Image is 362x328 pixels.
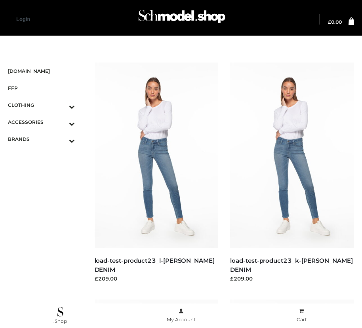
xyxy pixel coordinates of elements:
a: BRANDSToggle Submenu [8,131,75,148]
a: load-test-product23_k-[PERSON_NAME] DENIM [230,257,352,273]
button: Toggle Submenu [47,131,75,148]
a: load-test-product23_l-[PERSON_NAME] DENIM [95,257,215,273]
img: .Shop [57,307,63,317]
span: [DOMAIN_NAME] [8,66,75,76]
a: Schmodel Admin 964 [135,7,227,32]
div: £209.00 [95,275,219,282]
a: Cart [241,307,362,324]
bdi: 0.00 [328,19,342,25]
a: CLOTHINGToggle Submenu [8,97,75,114]
span: .Shop [53,318,67,324]
span: £ [328,19,331,25]
span: Cart [297,317,307,322]
div: £209.00 [230,275,354,282]
span: CLOTHING [8,100,75,110]
a: ACCESSORIESToggle Submenu [8,114,75,131]
a: FFP [8,80,75,97]
span: FFP [8,83,75,93]
a: £0.00 [328,20,342,25]
a: My Account [121,307,242,324]
a: [DOMAIN_NAME] [8,63,75,80]
span: My Account [167,317,196,322]
button: Toggle Submenu [47,97,75,114]
button: Toggle Submenu [47,114,75,131]
a: Login [16,16,30,22]
span: ACCESSORIES [8,118,75,127]
img: Schmodel Admin 964 [136,4,227,32]
span: BRANDS [8,135,75,144]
